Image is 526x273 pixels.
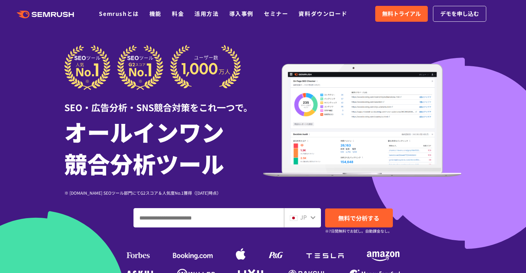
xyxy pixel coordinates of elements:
[325,228,392,234] small: ※7日間無料でお試し。自動課金なし。
[298,9,347,18] a: 資料ダウンロード
[64,189,263,196] div: ※ [DOMAIN_NAME] SEOツール部門にてG2スコア＆人気度No.1獲得（[DATE]時点）
[433,6,486,22] a: デモを申し込む
[264,9,288,18] a: セミナー
[325,208,393,227] a: 無料で分析する
[229,9,253,18] a: 導入事例
[134,208,284,227] input: ドメイン、キーワードまたはURLを入力してください
[194,9,219,18] a: 活用方法
[338,214,379,222] span: 無料で分析する
[99,9,139,18] a: Semrushとは
[300,213,307,221] span: JP
[440,9,479,18] span: デモを申し込む
[64,90,263,114] div: SEO・広告分析・SNS競合対策をこれ一つで。
[375,6,428,22] a: 無料トライアル
[382,9,421,18] span: 無料トライアル
[64,116,263,179] h1: オールインワン 競合分析ツール
[149,9,162,18] a: 機能
[172,9,184,18] a: 料金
